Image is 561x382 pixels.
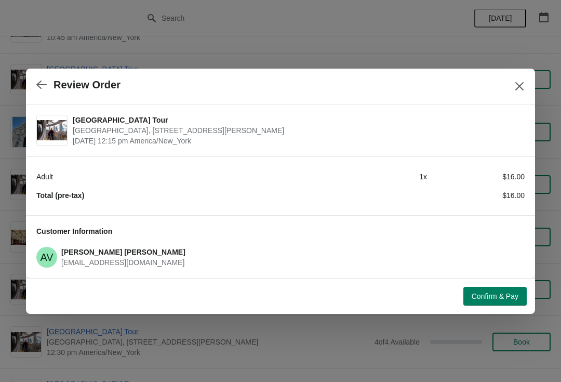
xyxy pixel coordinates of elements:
div: 1 x [329,172,427,182]
span: [DATE] 12:15 pm America/New_York [73,136,519,146]
div: $16.00 [427,172,525,182]
button: Close [510,77,529,96]
span: Confirm & Pay [472,292,518,300]
text: AV [40,252,54,263]
span: Customer Information [36,227,112,235]
div: Adult [36,172,329,182]
span: [GEOGRAPHIC_DATA], [STREET_ADDRESS][PERSON_NAME] [73,125,519,136]
div: $16.00 [427,190,525,201]
h2: Review Order [54,79,121,91]
strong: Total (pre-tax) [36,191,84,200]
span: [PERSON_NAME] [PERSON_NAME] [61,248,185,256]
span: Alexandra [36,247,57,268]
button: Confirm & Pay [463,287,527,306]
span: [GEOGRAPHIC_DATA] Tour [73,115,519,125]
img: City Hall Tower Tour | City Hall Visitor Center, 1400 John F Kennedy Boulevard Suite 121, Philade... [37,120,67,140]
span: [EMAIL_ADDRESS][DOMAIN_NAME] [61,258,184,267]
